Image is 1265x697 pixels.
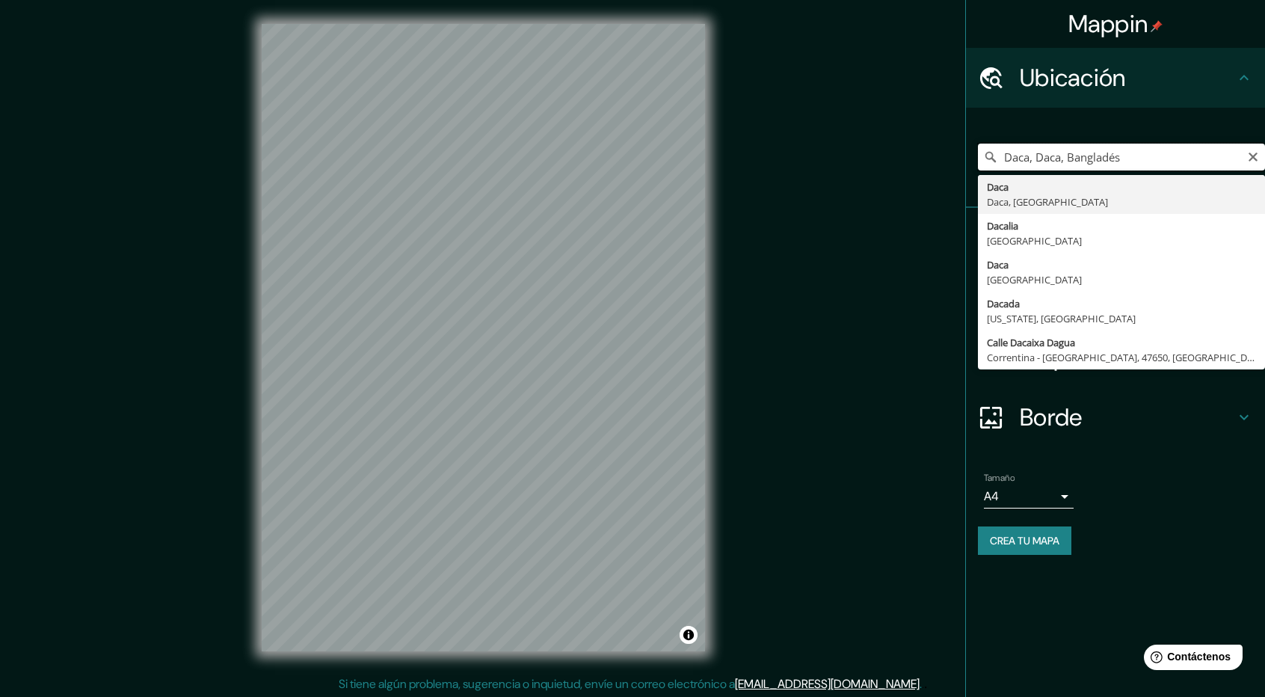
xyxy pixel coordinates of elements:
[1020,62,1126,93] font: Ubicación
[987,336,1075,349] font: Calle Dacaixa Dagua
[984,472,1015,484] font: Tamaño
[987,195,1108,209] font: Daca, [GEOGRAPHIC_DATA]
[987,234,1082,248] font: [GEOGRAPHIC_DATA]
[339,676,735,692] font: Si tiene algún problema, sugerencia o inquietud, envíe un correo electrónico a
[966,387,1265,447] div: Borde
[987,258,1009,271] font: Daca
[966,268,1265,328] div: Estilo
[922,675,924,692] font: .
[984,488,999,504] font: A4
[920,676,922,692] font: .
[1247,149,1259,163] button: Claro
[987,219,1018,233] font: Dacalia
[680,626,698,644] button: Activar o desactivar atribución
[987,180,1009,194] font: Daca
[966,208,1265,268] div: Patas
[1068,8,1148,40] font: Mappin
[1151,20,1163,32] img: pin-icon.png
[1020,402,1083,433] font: Borde
[966,48,1265,108] div: Ubicación
[735,676,920,692] a: [EMAIL_ADDRESS][DOMAIN_NAME]
[987,273,1082,286] font: [GEOGRAPHIC_DATA]
[1132,639,1249,681] iframe: Lanzador de widgets de ayuda
[978,144,1265,171] input: Elige tu ciudad o zona
[987,312,1136,325] font: [US_STATE], [GEOGRAPHIC_DATA]
[924,675,927,692] font: .
[262,24,705,651] canvas: Mapa
[990,534,1059,547] font: Crea tu mapa
[987,297,1020,310] font: Dacada
[984,485,1074,509] div: A4
[966,328,1265,387] div: Disposición
[978,526,1071,555] button: Crea tu mapa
